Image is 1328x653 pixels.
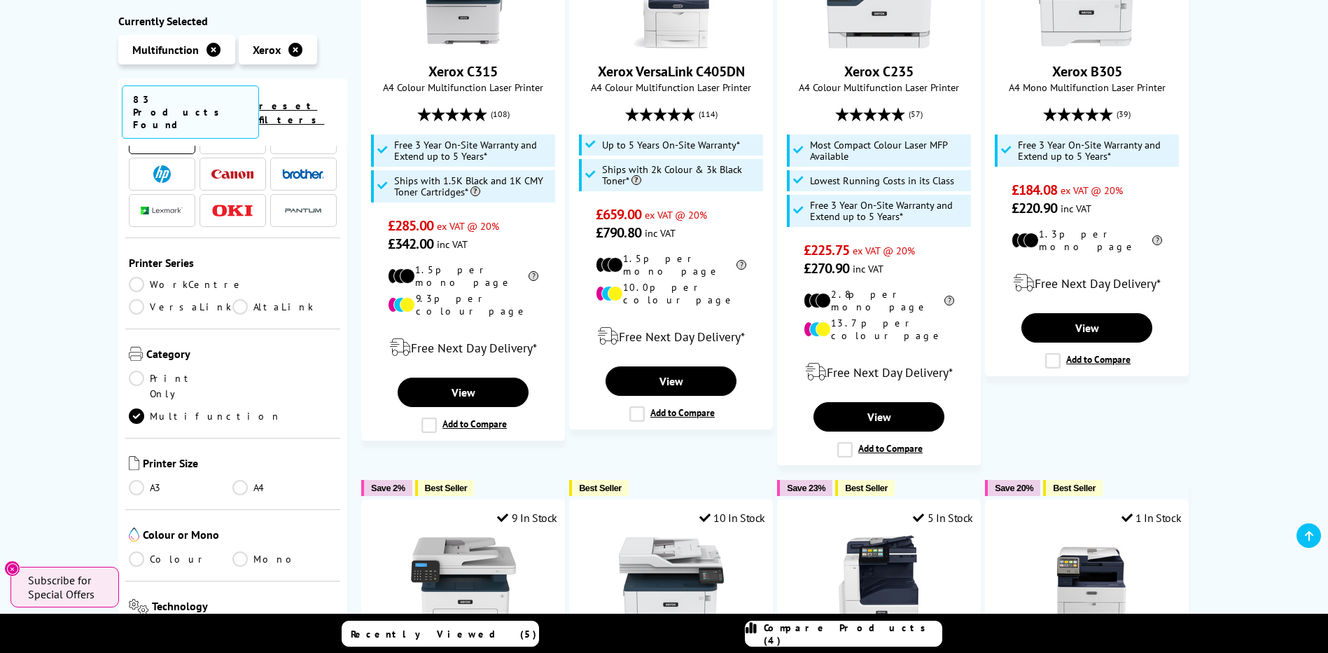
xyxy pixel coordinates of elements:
li: 1.5p per mono page [388,263,538,289]
span: ex VAT @ 20% [1061,184,1123,197]
li: 13.7p per colour page [804,317,954,342]
span: £342.00 [388,235,433,253]
label: Add to Compare [629,406,715,422]
span: Lowest Running Costs in its Class [810,175,954,186]
span: 83 Products Found [122,85,260,139]
span: Best Seller [579,483,622,493]
button: Close [4,561,20,577]
a: Lexmark [141,202,183,219]
span: £790.80 [596,224,641,242]
a: HP [141,165,183,183]
img: Xerox VersaLink C7120DN [827,535,932,640]
a: Xerox B305 [1035,37,1140,51]
span: £659.00 [596,205,641,224]
a: Xerox C315 [411,37,516,51]
li: 2.8p per mono page [804,288,954,313]
span: inc VAT [437,238,468,251]
span: £285.00 [388,216,433,235]
a: reset filters [259,99,324,126]
a: Xerox VersaLink C405DN [598,62,745,81]
span: Save 2% [371,483,405,493]
span: A4 Colour Multifunction Laser Printer [577,81,765,94]
a: Colour [129,551,233,567]
a: View [1021,313,1152,343]
a: OKI [211,202,253,219]
span: Category [146,347,337,364]
button: Best Seller [415,480,475,496]
a: Canon [211,165,253,183]
span: Printer Size [143,456,337,473]
span: Save 23% [787,483,825,493]
span: (39) [1117,101,1131,128]
li: 10.0p per colour page [596,281,746,306]
div: modal_delivery [577,317,765,356]
img: Xerox B225 [411,535,516,640]
img: Xerox B315 [619,535,724,640]
button: Best Seller [569,480,629,496]
span: inc VAT [853,262,883,275]
label: Add to Compare [421,418,507,433]
span: (108) [491,101,510,128]
div: 9 In Stock [497,511,557,525]
span: A4 Colour Multifunction Laser Printer [369,81,557,94]
a: View [398,378,528,407]
li: 1.3p per mono page [1012,228,1162,253]
img: Canon [211,170,253,179]
span: £184.08 [1012,181,1057,199]
span: Compare Products (4) [764,621,942,647]
span: Ships with 2k Colour & 3k Black Toner* [602,164,760,186]
span: A4 Mono Multifunction Laser Printer [993,81,1181,94]
label: Add to Compare [837,442,923,458]
span: ex VAT @ 20% [853,244,915,257]
div: 5 In Stock [913,511,973,525]
button: Save 23% [777,480,832,496]
img: Pantum [282,202,324,219]
span: A4 Colour Multifunction Laser Printer [785,81,973,94]
span: Printer Series [129,256,337,270]
a: Multifunction [129,408,281,424]
img: Technology [129,599,149,615]
img: Printer Size [129,456,139,470]
img: Brother [282,169,324,179]
a: Xerox C315 [428,62,498,81]
span: Most Compact Colour Laser MFP Available [810,139,968,162]
a: WorkCentre [129,277,244,292]
a: VersaLink [129,299,233,315]
img: Colour or Mono [129,528,139,542]
a: Print Only [129,371,233,401]
span: inc VAT [645,226,676,240]
span: Save 20% [995,483,1033,493]
span: £225.75 [804,241,849,259]
label: Add to Compare [1045,353,1131,369]
button: Best Seller [1043,480,1103,496]
span: Xerox [253,43,281,57]
a: Xerox C235 [844,62,914,81]
a: A3 [129,480,233,495]
div: modal_delivery [785,352,973,392]
span: Free 3 Year On-Site Warranty and Extend up to 5 Years* [810,200,968,222]
span: Technology [152,599,337,618]
a: Xerox VersaLink C405DN [619,37,724,51]
a: View [813,402,944,432]
span: Best Seller [1053,483,1096,493]
a: Compare Products (4) [745,621,942,647]
a: Recently Viewed (5) [342,621,539,647]
span: Up to 5 Years On-Site Warranty* [602,139,740,151]
span: £220.90 [1012,199,1057,217]
span: Recently Viewed (5) [351,628,537,640]
a: View [606,366,736,396]
a: Xerox B305 [1052,62,1122,81]
div: Currently Selected [118,14,348,28]
span: Free 3 Year On-Site Warranty and Extend up to 5 Years* [1018,139,1176,162]
img: OKI [211,205,253,216]
span: ex VAT @ 20% [437,219,499,233]
span: Multifunction [132,43,199,57]
span: Free 3 Year On-Site Warranty and Extend up to 5 Years* [394,139,552,162]
button: Save 2% [361,480,412,496]
div: 10 In Stock [699,511,765,525]
a: AltaLink [232,299,337,315]
img: Lexmark [141,207,183,215]
img: Xerox WorkCentre 6515DNI [1035,535,1140,640]
button: Save 20% [985,480,1040,496]
a: A4 [232,480,337,495]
